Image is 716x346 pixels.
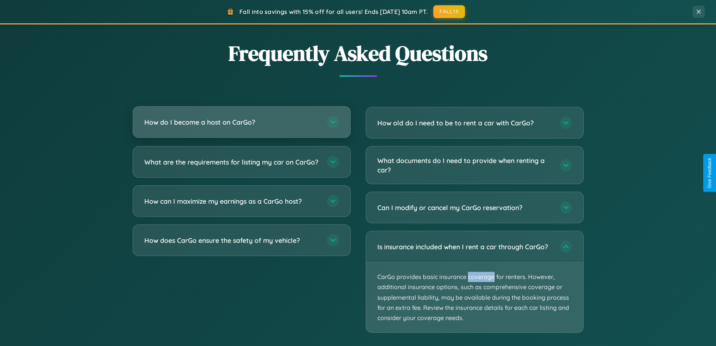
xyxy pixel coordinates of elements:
[144,117,319,127] h3: How do I become a host on CarGo?
[144,197,319,206] h3: How can I maximize my earnings as a CarGo host?
[707,158,712,188] div: Give Feedback
[366,262,583,332] p: CarGo provides basic insurance coverage for renters. However, additional insurance options, such ...
[377,242,553,251] h3: Is insurance included when I rent a car through CarGo?
[144,236,319,245] h3: How does CarGo ensure the safety of my vehicle?
[133,39,584,68] h2: Frequently Asked Questions
[377,203,553,212] h3: Can I modify or cancel my CarGo reservation?
[144,157,319,167] h3: What are the requirements for listing my car on CarGo?
[433,5,465,18] button: FALL15
[377,118,553,128] h3: How old do I need to be to rent a car with CarGo?
[239,8,428,15] span: Fall into savings with 15% off for all users! Ends [DATE] 10am PT.
[377,156,553,174] h3: What documents do I need to provide when renting a car?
